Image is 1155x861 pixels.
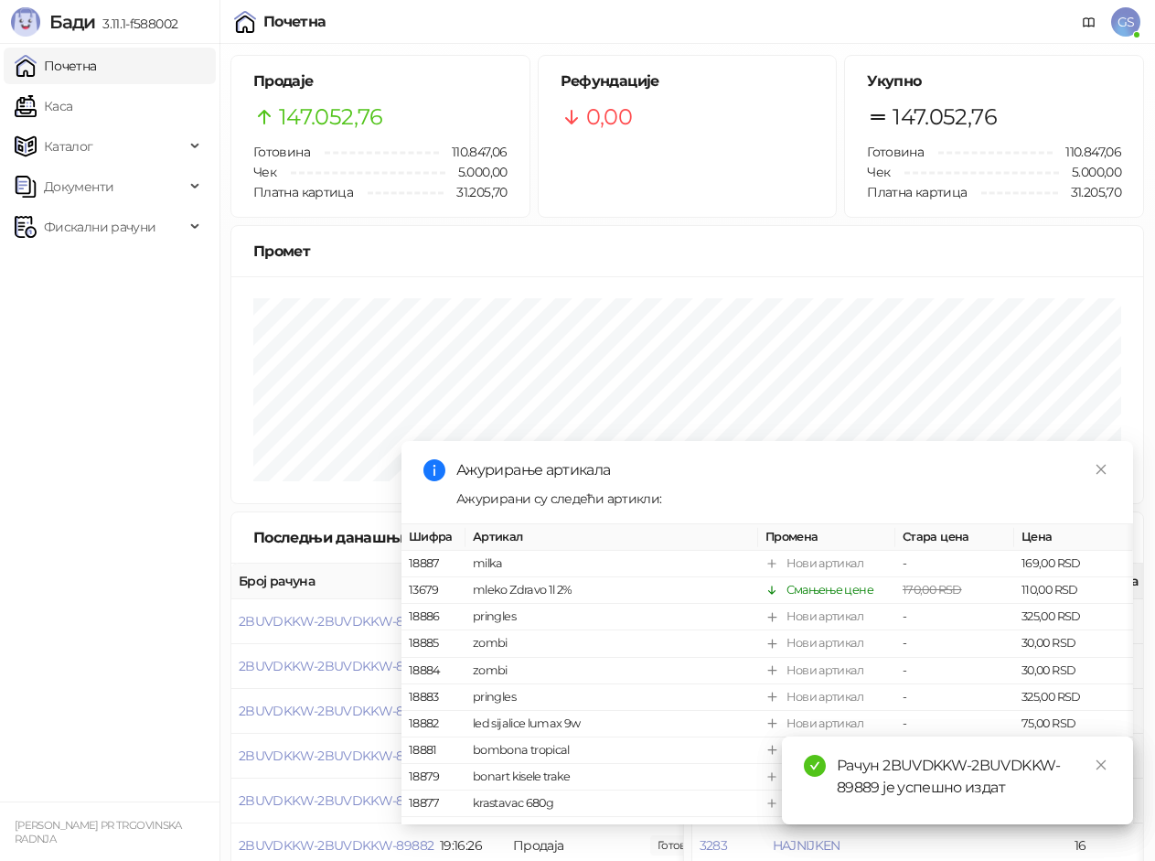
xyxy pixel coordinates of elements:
td: - [895,604,1014,630]
button: 2BUVDKKW-2BUVDKKW-89884 [239,748,434,764]
div: Ажурирани су следећи артикли: [456,489,1111,509]
span: 5.000,00 [1059,162,1121,182]
div: Нови артикал [786,608,863,626]
span: HAJNIJKEN [773,837,840,854]
div: Почетна [263,15,326,29]
a: Почетна [15,48,97,84]
th: Шифра [401,524,465,551]
span: 147.052,76 [893,100,997,135]
button: 2BUVDKKW-2BUVDKKW-89887 [239,613,433,630]
div: Нови артикал [786,634,863,652]
td: led sijalice lumax 9w [465,711,758,737]
td: - [895,551,1014,577]
td: 18885 [401,630,465,657]
td: - [895,684,1014,711]
td: 18881 [401,737,465,764]
td: krastavac 680g [465,791,758,817]
div: Нови артикал [786,554,863,573]
span: Чек [867,164,890,180]
td: zombi [465,630,758,657]
span: info-circle [423,459,445,481]
div: Смањење цене [786,581,873,599]
td: 18884 [401,657,465,683]
td: 13679 [401,577,465,604]
td: 18877 [401,791,465,817]
td: 18883 [401,684,465,711]
span: 110.847,06 [439,142,508,162]
td: mleko Zdravo 1l 2% [465,577,758,604]
span: 147.052,76 [279,100,383,135]
td: 325,00 RSD [1014,604,1133,630]
th: Стара цена [895,524,1014,551]
span: GS [1111,7,1140,37]
td: 18887 [401,551,465,577]
span: Фискални рачуни [44,209,155,245]
td: 325,00 RSD [1014,684,1133,711]
button: 2BUVDKKW-2BUVDKKW-89883 [239,792,433,809]
td: 18879 [401,764,465,791]
button: 2BUVDKKW-2BUVDKKW-89882 [239,837,433,854]
td: pringles [465,604,758,630]
span: Бади [49,11,95,33]
span: 31.205,70 [1058,182,1121,202]
span: 31.205,70 [444,182,507,202]
button: 3283 [700,837,727,854]
span: Готовина [253,144,310,160]
td: - [895,630,1014,657]
div: Рачун 2BUVDKKW-2BUVDKKW-89889 је успешно издат [837,755,1111,799]
td: bravo rio sendvic [465,817,758,844]
span: check-circle [804,755,826,777]
th: Број рачуна [231,564,433,599]
span: Чек [253,164,276,180]
td: 18886 [401,604,465,630]
button: 2BUVDKKW-2BUVDKKW-89885 [239,703,433,719]
span: Платна картица [253,184,353,200]
div: Нови артикал [786,688,863,706]
a: Каса [15,88,72,124]
a: Close [1091,755,1111,775]
h5: Укупно [867,70,1121,92]
span: 170,00 RSD [903,583,962,597]
small: [PERSON_NAME] PR TRGOVINSKA RADNJA [15,819,182,845]
img: Logo [11,7,40,37]
td: 17954 [401,817,465,844]
td: bombona tropical [465,737,758,764]
th: Промена [758,524,895,551]
a: Документација [1075,7,1104,37]
button: 2BUVDKKW-2BUVDKKW-89886 [239,658,434,674]
div: Нови артикал [786,661,863,679]
th: Артикал [465,524,758,551]
td: pringles [465,684,758,711]
th: Цена [1014,524,1133,551]
td: 169,00 RSD [1014,551,1133,577]
span: Документи [44,168,113,205]
h5: Рефундације [561,70,815,92]
a: Close [1091,459,1111,479]
td: - [895,711,1014,737]
td: - [895,657,1014,683]
td: 110,00 RSD [1014,577,1133,604]
span: close [1095,759,1107,771]
td: zombi [465,657,758,683]
td: milka [465,551,758,577]
span: 110.847,06 [1053,142,1121,162]
div: Нови артикал [786,715,863,733]
div: Промет [253,240,1121,263]
span: Платна картица [867,184,967,200]
span: Готовина [867,144,924,160]
span: 0,00 [586,100,632,135]
td: bonart kisele trake [465,764,758,791]
div: Ажурирање артикала [456,459,1111,481]
td: 18882 [401,711,465,737]
span: Каталог [44,128,93,165]
td: 75,00 RSD [1014,711,1133,737]
span: 5.000,00 [445,162,508,182]
td: 30,00 RSD [1014,630,1133,657]
div: Последњи данашњи рачуни [253,526,496,549]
